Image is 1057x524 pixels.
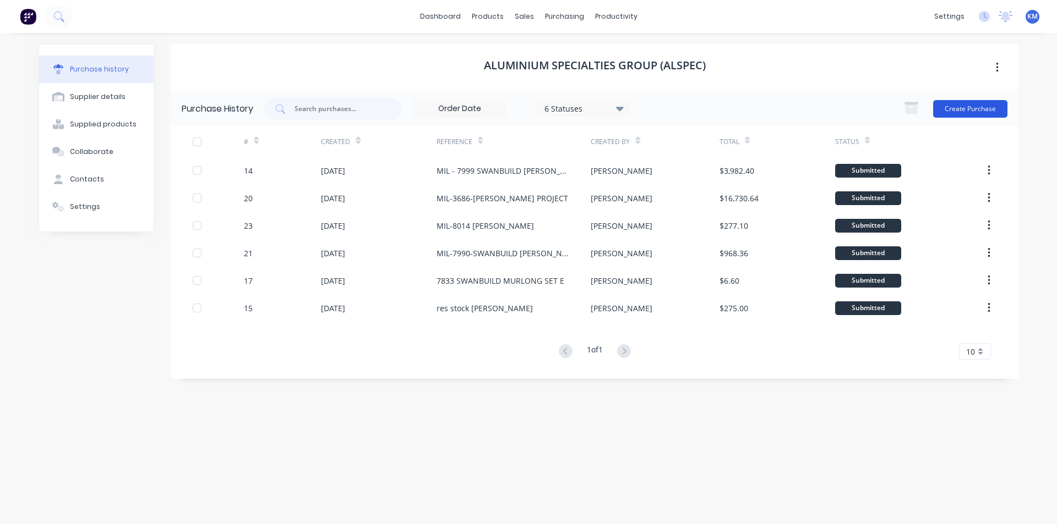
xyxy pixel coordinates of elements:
div: Status [835,137,859,147]
div: Collaborate [70,147,113,157]
div: [PERSON_NAME] [591,220,652,231]
div: Purchase History [182,102,253,115]
div: MIL-7990-SWANBUILD [PERSON_NAME] EXTRA WINDOW [437,247,569,259]
div: $16,730.64 [720,192,759,204]
div: $968.36 [720,247,748,259]
div: [DATE] [321,220,345,231]
div: productivity [590,8,643,25]
div: $3,982.40 [720,165,754,176]
div: [PERSON_NAME] [591,247,652,259]
div: Supplier details [70,92,126,102]
div: Created [321,137,350,147]
div: sales [509,8,540,25]
div: Submitted [835,246,901,260]
div: [PERSON_NAME] [591,275,652,286]
input: Search purchases... [293,103,385,114]
span: KM [1027,12,1038,21]
div: res stock [PERSON_NAME] [437,302,533,314]
div: [DATE] [321,247,345,259]
div: $6.60 [720,275,739,286]
div: [DATE] [321,302,345,314]
span: 10 [966,346,975,357]
div: $277.10 [720,220,748,231]
div: [DATE] [321,192,345,204]
button: Create Purchase [933,100,1007,118]
button: Supplied products [39,111,154,138]
div: settings [929,8,970,25]
div: Submitted [835,301,901,315]
a: dashboard [415,8,466,25]
div: 17 [244,275,253,286]
div: Total [720,137,739,147]
div: [PERSON_NAME] [591,165,652,176]
div: Submitted [835,164,901,178]
h1: ALUMINIUM SPECIALTIES GROUP (ALSPEC) [484,59,706,72]
div: # [244,137,248,147]
div: Submitted [835,274,901,288]
div: [DATE] [321,165,345,176]
div: $275.00 [720,302,748,314]
div: 21 [244,247,253,259]
button: Settings [39,193,154,220]
div: 7833 SWANBUILD MURLONG SET E [437,275,564,286]
div: Purchase history [70,64,129,74]
div: MIL-3686-[PERSON_NAME] PROJECT [437,192,568,204]
div: Created By [591,137,630,147]
div: 23 [244,220,253,231]
button: Collaborate [39,138,154,166]
div: Reference [437,137,472,147]
div: [DATE] [321,275,345,286]
button: Purchase history [39,56,154,83]
div: [PERSON_NAME] [591,302,652,314]
div: [PERSON_NAME] [591,192,652,204]
div: Supplied products [70,119,137,129]
div: MIL-8014 [PERSON_NAME] [437,220,534,231]
div: 6 Statuses [544,102,623,114]
div: 20 [244,192,253,204]
input: Order Date [413,101,506,117]
button: Supplier details [39,83,154,111]
div: MIL - 7999 SWANBUILD [PERSON_NAME] [437,165,569,176]
div: 15 [244,302,253,314]
div: purchasing [540,8,590,25]
div: Settings [70,202,100,212]
div: 14 [244,165,253,176]
img: Factory [20,8,36,25]
div: Submitted [835,219,901,233]
div: products [466,8,509,25]
div: Submitted [835,191,901,205]
div: Contacts [70,174,104,184]
button: Contacts [39,166,154,193]
div: 1 of 1 [587,344,603,360]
